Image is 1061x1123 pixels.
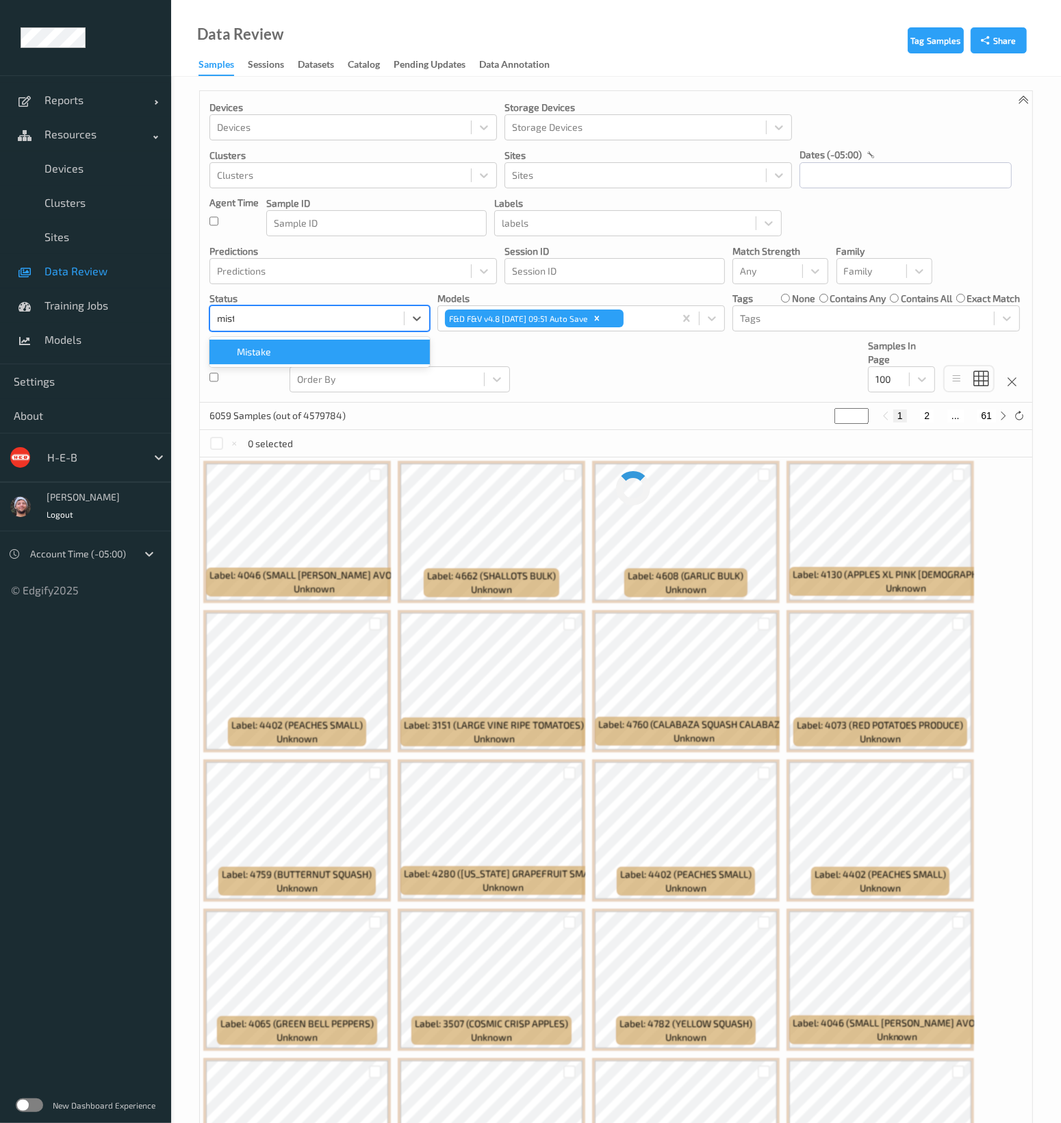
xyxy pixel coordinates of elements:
span: Label: 4402 (PEACHES SMALL) [231,718,363,732]
span: Label: 3507 (COSMIC CRISP APPLES) [415,1017,568,1031]
span: Label: 4073 (RED POTATOES PRODUCE) [797,718,964,732]
button: Share [971,27,1027,53]
p: Status [209,292,430,305]
p: Session ID [504,244,725,258]
span: unknown [860,732,901,746]
p: Models [437,292,725,305]
a: Catalog [348,55,394,75]
span: Label: 4759 (BUTTERNUT SQUASH) [222,868,372,881]
p: Samples In Page [868,339,935,366]
div: Sessions [248,58,284,75]
span: unknown [474,732,515,746]
a: Pending Updates [394,55,479,75]
span: Label: 4402 (PEACHES SMALL) [620,868,752,881]
p: labels [494,197,782,210]
span: unknown [860,881,901,895]
span: unknown [471,1031,512,1044]
span: unknown [674,731,715,745]
span: unknown [277,1031,318,1044]
button: 2 [920,409,934,422]
p: Sample ID [266,197,487,210]
label: contains all [901,292,952,305]
p: Storage Devices [504,101,792,114]
div: Remove F&D F&V v4.8 2025-08-20 09:51 Auto Save [589,310,604,327]
span: Label: 4046 (SMALL [PERSON_NAME] AVOCADO) [793,1016,1001,1030]
span: unknown [886,581,927,595]
span: Mistake [237,345,271,359]
div: Samples [199,58,234,76]
a: Data Annotation [479,55,563,75]
label: exact match [967,292,1020,305]
div: Data Annotation [479,58,550,75]
a: Sessions [248,55,298,75]
span: unknown [665,1031,706,1044]
p: dates (-05:00) [800,148,862,162]
span: unknown [277,732,318,746]
button: Tag Samples [908,27,964,53]
label: none [792,292,815,305]
p: 0 selected [248,437,294,451]
span: Label: 4760 (CALABAZA SQUASH CALABAZA) [598,718,789,731]
span: unknown [294,582,335,596]
span: Label: 3151 (LARGE VINE RIPE TOMATOES) [404,718,584,732]
span: Label: 4046 (SMALL [PERSON_NAME] AVOCADO) [209,568,418,582]
span: unknown [277,881,318,895]
p: Sites [504,149,792,162]
p: Predictions [209,244,497,258]
button: ... [947,409,964,422]
span: Label: 4130 (APPLES XL PINK [DEMOGRAPHIC_DATA]) [793,568,1019,581]
span: Label: 4608 (GARLIC BULK) [628,569,744,583]
p: Clusters [209,149,497,162]
span: unknown [471,583,512,596]
p: 6059 Samples (out of 4579784) [209,409,346,422]
div: Pending Updates [394,58,465,75]
div: F&D F&V v4.8 [DATE] 09:51 Auto Save [445,310,589,327]
div: Catalog [348,58,380,75]
span: Label: 4280 ([US_STATE] GRAPEFRUIT SMALL) [404,867,602,881]
p: Tags [732,292,753,305]
span: unknown [483,881,524,894]
p: Match Strength [732,244,828,258]
span: Label: 4782 (YELLOW SQUASH) [619,1017,752,1031]
a: Samples [199,55,248,76]
span: unknown [665,881,706,895]
div: Datasets [298,58,334,75]
span: Label: 4402 (PEACHES SMALL) [815,868,946,881]
a: Datasets [298,55,348,75]
p: Agent Time [209,196,259,210]
p: Family [836,244,932,258]
div: Data Review [197,27,283,41]
p: Devices [209,101,497,114]
span: Label: 4065 (GREEN BELL PEPPERS) [220,1017,374,1031]
span: Label: 4662 (SHALLOTS BULK) [427,569,556,583]
button: 61 [977,409,996,422]
span: unknown [877,1030,918,1044]
span: unknown [665,583,706,596]
button: 1 [893,409,907,422]
label: contains any [830,292,886,305]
